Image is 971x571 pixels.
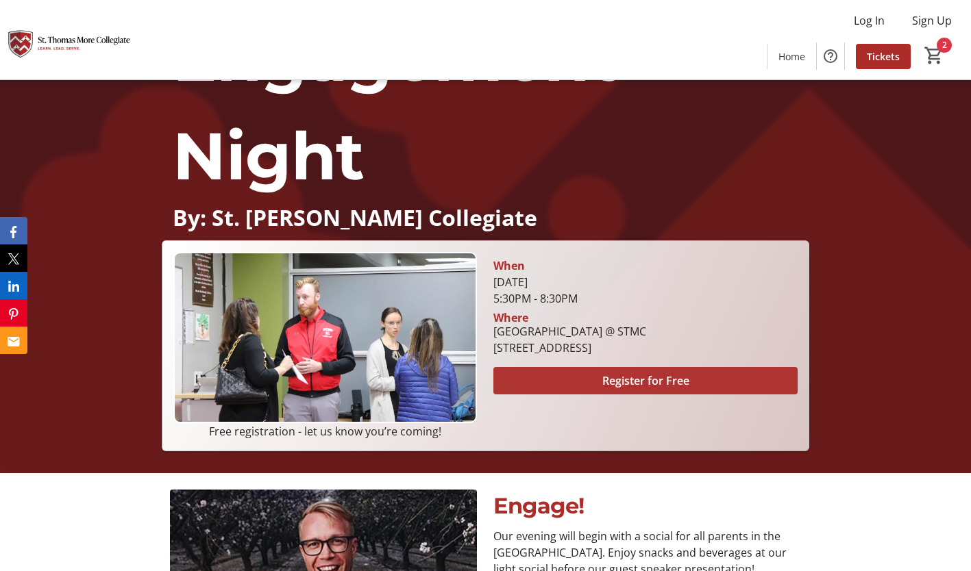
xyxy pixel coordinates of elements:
[867,49,900,64] span: Tickets
[922,43,946,68] button: Cart
[843,10,896,31] button: Log In
[778,49,805,64] span: Home
[173,423,477,440] p: Free registration - let us know you’re coming!
[493,312,528,323] div: Where
[173,252,477,422] img: Campaign CTA Media Photo
[493,490,800,522] p: Engage!
[8,5,130,74] img: St. Thomas More Collegiate #2's Logo
[493,323,646,340] div: [GEOGRAPHIC_DATA] @ STMC
[901,10,963,31] button: Sign Up
[817,42,844,70] button: Help
[493,367,797,394] button: Register for Free
[767,44,816,69] a: Home
[854,12,885,29] span: Log In
[493,257,525,274] div: When
[856,44,911,69] a: Tickets
[602,372,689,389] span: Register for Free
[173,205,798,229] p: By: St. [PERSON_NAME] Collegiate
[912,12,952,29] span: Sign Up
[493,340,646,356] div: [STREET_ADDRESS]
[493,274,797,307] div: [DATE] 5:30PM - 8:30PM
